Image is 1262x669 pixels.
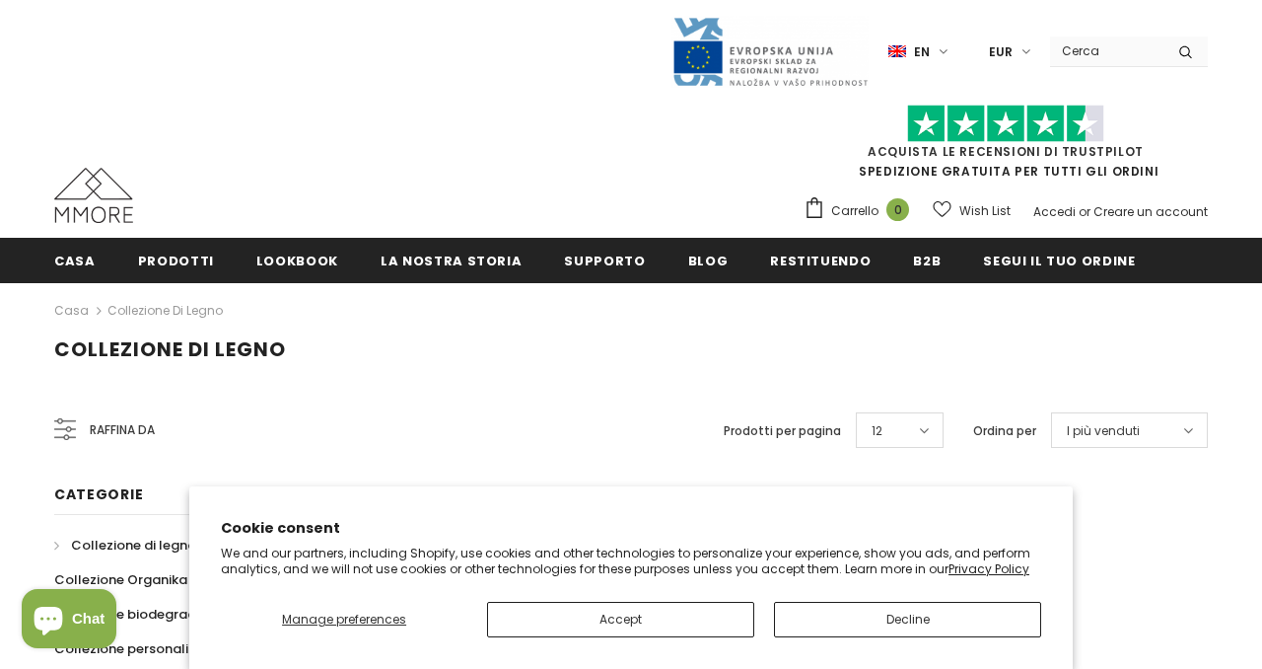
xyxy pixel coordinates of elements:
[983,252,1135,270] span: Segui il tuo ordine
[989,42,1013,62] span: EUR
[90,419,155,441] span: Raffina da
[54,639,226,658] span: Collezione personalizzata
[221,518,1041,539] h2: Cookie consent
[54,597,229,632] a: Collezione biodegradabile
[671,42,869,59] a: Javni Razpis
[16,589,122,653] inbox-online-store-chat: Shopify online store chat
[221,546,1041,576] p: We and our partners, including Shopify, use cookies and other technologies to personalize your ex...
[688,252,729,270] span: Blog
[54,484,143,504] span: Categorie
[1050,37,1163,65] input: Search Site
[54,299,89,323] a: Casa
[913,252,941,270] span: B2B
[831,201,878,221] span: Carrello
[381,252,522,270] span: La nostra storia
[54,335,286,363] span: Collezione di legno
[54,570,187,589] span: Collezione Organika
[804,113,1208,180] span: SPEDIZIONE GRATUITA PER TUTTI GLI ORDINI
[959,201,1011,221] span: Wish List
[1093,203,1208,220] a: Creare un account
[774,602,1041,637] button: Decline
[71,536,196,555] span: Collezione di legno
[983,238,1135,282] a: Segui il tuo ordine
[973,421,1036,441] label: Ordina per
[770,238,871,282] a: Restituendo
[913,238,941,282] a: B2B
[54,252,96,270] span: Casa
[564,238,645,282] a: supporto
[54,528,196,562] a: Collezione di legno
[872,421,882,441] span: 12
[256,238,338,282] a: Lookbook
[221,602,467,637] button: Manage preferences
[138,252,214,270] span: Prodotti
[770,252,871,270] span: Restituendo
[804,196,919,226] a: Carrello 0
[381,238,522,282] a: La nostra storia
[138,238,214,282] a: Prodotti
[54,168,133,223] img: Casi MMORE
[868,143,1144,160] a: Acquista le recensioni di TrustPilot
[671,16,869,88] img: Javni Razpis
[107,302,223,319] a: Collezione di legno
[907,105,1104,143] img: Fidati di Pilot Stars
[54,562,187,597] a: Collezione Organika
[724,421,841,441] label: Prodotti per pagina
[886,198,909,221] span: 0
[688,238,729,282] a: Blog
[54,632,226,666] a: Collezione personalizzata
[487,602,754,637] button: Accept
[256,252,338,270] span: Lookbook
[933,193,1011,228] a: Wish List
[948,560,1029,577] a: Privacy Policy
[1079,203,1090,220] span: or
[914,42,930,62] span: en
[1033,203,1076,220] a: Accedi
[282,611,406,628] span: Manage preferences
[888,43,906,60] img: i-lang-1.png
[54,238,96,282] a: Casa
[1067,421,1140,441] span: I più venduti
[564,252,645,270] span: supporto
[54,605,229,624] span: Collezione biodegradabile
